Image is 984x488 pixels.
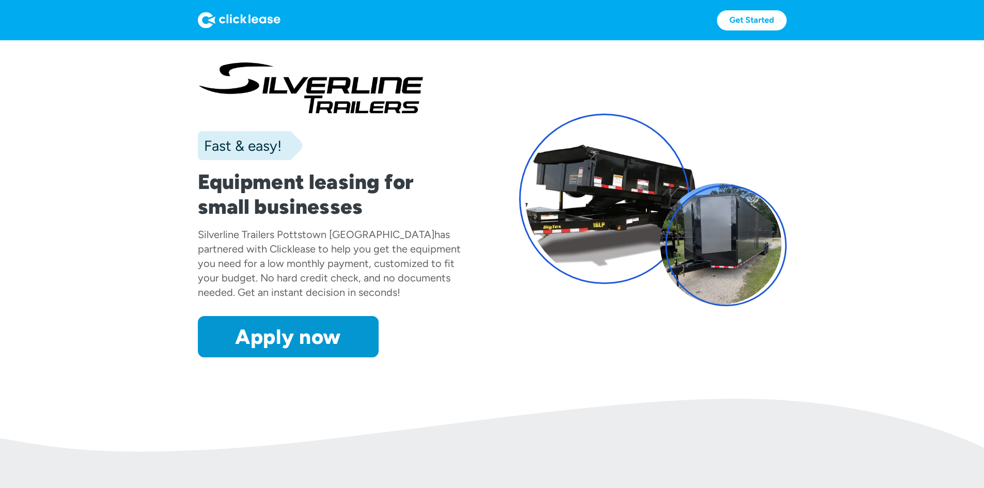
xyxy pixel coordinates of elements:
[717,10,787,30] a: Get Started
[198,135,282,156] div: Fast & easy!
[198,316,379,357] a: Apply now
[198,12,280,28] img: Logo
[198,228,461,298] div: has partnered with Clicklease to help you get the equipment you need for a low monthly payment, c...
[198,228,434,241] div: Silverline Trailers Pottstown [GEOGRAPHIC_DATA]
[198,169,465,219] h1: Equipment leasing for small businesses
